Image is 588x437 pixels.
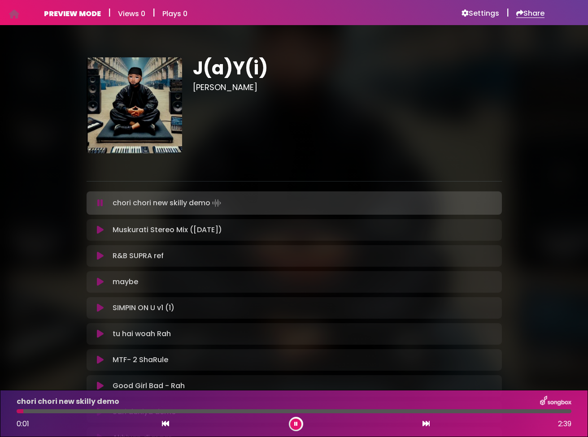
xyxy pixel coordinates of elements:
[193,57,502,79] h1: J(a)Y(i)
[506,7,509,18] h5: |
[113,381,185,391] p: Good Girl Bad - Rah
[44,9,101,18] h6: PREVIEW MODE
[108,7,111,18] h5: |
[113,329,171,339] p: tu hai woah Rah
[17,419,29,429] span: 0:01
[113,355,168,365] p: MTF- 2 ShaRule
[462,9,499,18] a: Settings
[152,7,155,18] h5: |
[162,9,187,18] h6: Plays 0
[113,225,222,235] p: Muskurati Stereo Mix ([DATE])
[113,277,138,287] p: maybe
[17,396,119,407] p: chori chori new skilly demo
[118,9,145,18] h6: Views 0
[113,303,174,313] p: SIMPIN ON U v1 (1)
[540,396,571,407] img: songbox-logo-white.png
[558,419,571,429] span: 2:39
[210,197,223,209] img: waveform4.gif
[113,197,223,209] p: chori chori new skilly demo
[113,251,164,261] p: R&B SUPRA ref
[516,9,544,18] a: Share
[87,57,183,153] img: eH1wlhrjTzCZHtPldvEQ
[193,82,502,92] h3: [PERSON_NAME]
